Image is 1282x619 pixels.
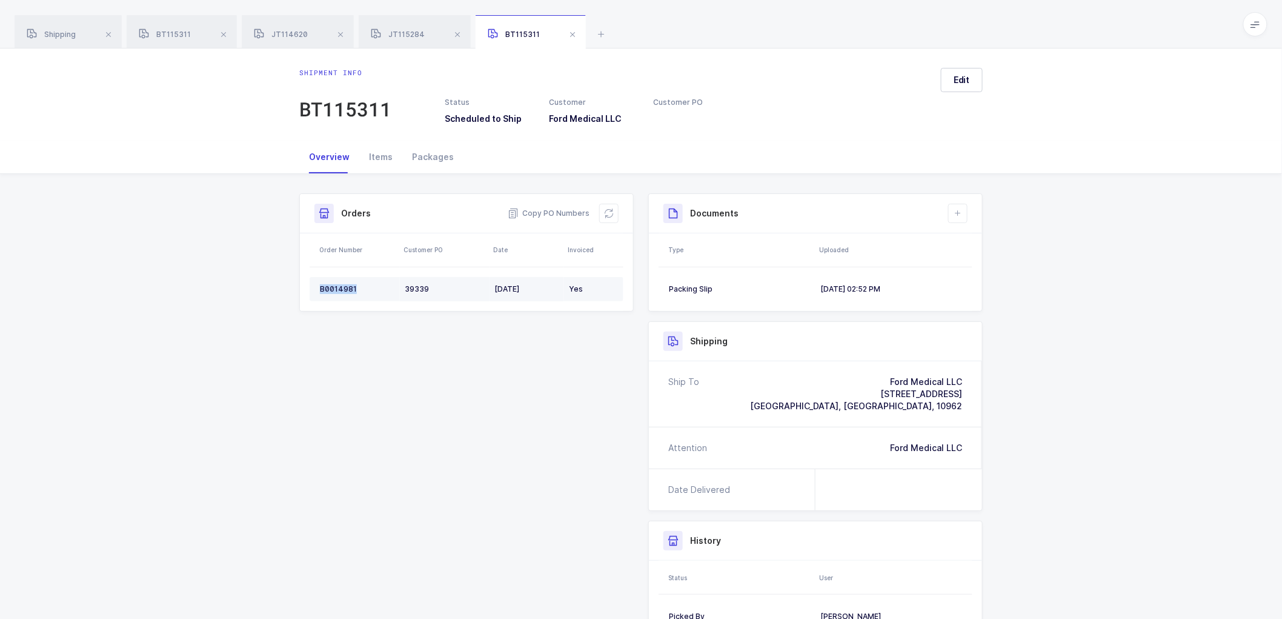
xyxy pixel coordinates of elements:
div: B0014981 [320,284,395,294]
h3: Scheduled to Ship [445,113,534,125]
div: Customer [549,97,639,108]
h3: History [690,535,721,547]
div: Attention [668,442,707,454]
span: JT114620 [254,30,308,39]
span: BT115311 [139,30,191,39]
div: Type [668,245,812,255]
div: Date [493,245,560,255]
div: Customer PO [654,97,743,108]
button: Copy PO Numbers [508,207,590,219]
div: Packing Slip [669,284,811,294]
div: Invoiced [568,245,620,255]
h3: Documents [690,207,739,219]
div: Packages [402,141,463,173]
div: [STREET_ADDRESS] [750,388,962,400]
div: Shipment info [299,68,391,78]
span: [GEOGRAPHIC_DATA], [GEOGRAPHIC_DATA], 10962 [750,401,962,411]
div: [DATE] 02:52 PM [820,284,962,294]
span: Edit [954,74,970,86]
div: User [819,573,969,583]
div: Ford Medical LLC [750,376,962,388]
span: Shipping [27,30,76,39]
div: Order Number [319,245,396,255]
div: [DATE] [494,284,559,294]
div: Ship To [668,376,699,412]
span: BT115311 [488,30,540,39]
span: JT115284 [371,30,425,39]
div: Date Delivered [668,484,735,496]
div: Customer PO [404,245,486,255]
h3: Orders [341,207,371,219]
h3: Ford Medical LLC [549,113,639,125]
button: Edit [941,68,983,92]
div: 39339 [405,284,485,294]
div: Overview [299,141,359,173]
h3: Shipping [690,335,728,347]
div: Items [359,141,402,173]
div: Uploaded [819,245,969,255]
div: Status [668,573,812,583]
span: Yes [569,284,583,293]
div: Ford Medical LLC [890,442,962,454]
div: Status [445,97,534,108]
